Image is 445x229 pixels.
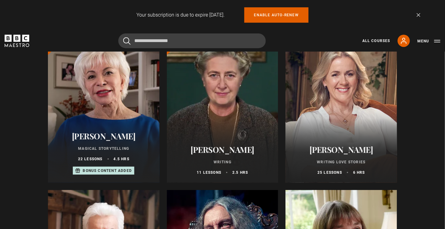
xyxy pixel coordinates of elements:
[417,38,440,44] button: Toggle navigation
[114,156,129,162] p: 4.5 hrs
[244,7,309,23] a: Enable auto-renew
[55,146,152,151] p: Magical Storytelling
[317,170,342,175] p: 25 lessons
[136,11,225,19] p: Your subscription is due to expire [DATE].
[286,35,397,183] a: [PERSON_NAME] Writing Love Stories 25 lessons 6 hrs
[174,145,271,154] h2: [PERSON_NAME]
[55,131,152,141] h2: [PERSON_NAME]
[362,38,390,44] a: All Courses
[78,156,103,162] p: 22 lessons
[197,170,221,175] p: 11 lessons
[83,168,132,173] p: Bonus content added
[167,35,278,183] a: [PERSON_NAME] Writing 11 lessons 2.5 hrs New
[123,37,131,45] button: Submit the search query
[48,35,159,183] a: [PERSON_NAME] Magical Storytelling 22 lessons 4.5 hrs Bonus content added New
[232,170,248,175] p: 2.5 hrs
[293,159,390,165] p: Writing Love Stories
[5,35,29,47] svg: BBC Maestro
[118,33,266,48] input: Search
[174,159,271,165] p: Writing
[353,170,365,175] p: 6 hrs
[293,145,390,154] h2: [PERSON_NAME]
